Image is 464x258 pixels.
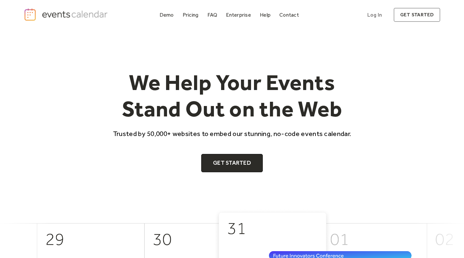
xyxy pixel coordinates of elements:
[260,13,271,17] div: Help
[277,10,302,19] a: Contact
[107,129,357,138] p: Trusted by 50,000+ websites to embed our stunning, no-code events calendar.
[279,13,299,17] div: Contact
[107,69,357,122] h1: We Help Your Events Stand Out on the Web
[160,13,174,17] div: Demo
[207,13,218,17] div: FAQ
[157,10,176,19] a: Demo
[180,10,201,19] a: Pricing
[257,10,273,19] a: Help
[201,154,263,172] a: Get Started
[183,13,199,17] div: Pricing
[394,8,440,22] a: get started
[226,13,251,17] div: Enterprise
[205,10,220,19] a: FAQ
[361,8,388,22] a: Log In
[223,10,253,19] a: Enterprise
